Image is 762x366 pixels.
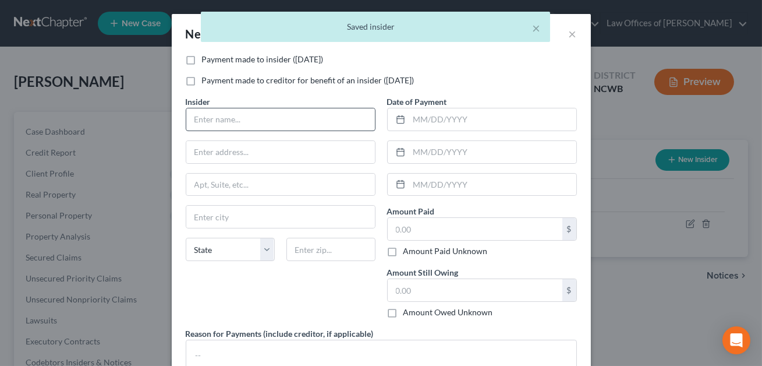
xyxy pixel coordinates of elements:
[186,174,375,196] input: Apt, Suite, etc...
[562,279,576,301] div: $
[403,307,493,318] label: Amount Owed Unknown
[387,96,447,108] label: Date of Payment
[186,141,375,163] input: Enter address...
[186,328,374,340] label: Reason for Payments (include creditor, if applicable)
[409,108,576,131] input: MM/DD/YYYY
[202,54,324,65] label: Payment made to insider ([DATE])
[186,108,375,131] input: Enter name...
[533,21,541,35] button: ×
[722,326,750,354] div: Open Intercom Messenger
[186,206,375,228] input: Enter city
[387,266,459,279] label: Amount Still Owing
[403,245,488,257] label: Amount Paid Unknown
[562,218,576,240] div: $
[409,174,576,196] input: MM/DD/YYYY
[186,97,211,107] span: Insider
[388,218,562,240] input: 0.00
[202,75,414,86] label: Payment made to creditor for benefit of an insider ([DATE])
[286,238,375,261] input: Enter zip...
[387,205,435,217] label: Amount Paid
[409,141,576,163] input: MM/DD/YYYY
[388,279,562,301] input: 0.00
[210,21,541,33] div: Saved insider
